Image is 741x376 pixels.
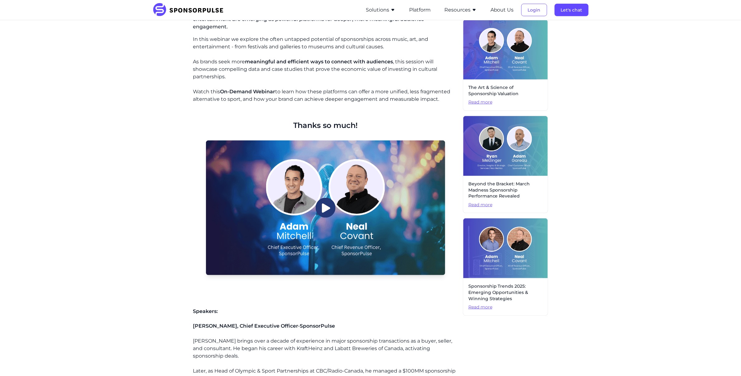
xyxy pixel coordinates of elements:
span: Read more [468,304,543,310]
a: Sponsorship Trends 2025: Emerging Opportunities & Winning StrategiesRead more [463,218,548,315]
button: Resources [444,6,477,14]
img: Webinar header image [206,140,445,275]
span: [PERSON_NAME], Chief Executive Officer·SponsorPulse [193,323,335,329]
a: The Art & Science of Sponsorship ValuationRead more [463,19,548,111]
p: As brands seek more , this session will showcase compelling data and case studies that prove the ... [193,58,458,81]
button: About Us [490,6,514,14]
img: On-Demand-Webinar Cover Image [463,20,548,80]
button: Solutions [366,6,395,14]
button: Login [521,4,547,16]
span: On-Demand Webinar [220,89,275,95]
span: Read more [468,99,543,105]
button: Let's chat [555,4,589,16]
a: Login [521,7,547,13]
div: Thanks so much! [193,120,458,130]
a: Platform [409,7,431,13]
img: SponsorPulse [152,3,228,17]
p: Watch this to l earn how these platforms can offer a more unified, less fragmented alternative to... [193,88,458,103]
p: In this webinar we explore the often untapped potential of sponsorships across music, art, and en... [193,36,458,51]
iframe: Chat Widget [710,346,741,376]
a: Beyond the Bracket: March Madness Sponsorship Performance RevealedRead more [463,116,548,213]
span: Beyond the Bracket: March Madness Sponsorship Performance Revealed [468,181,543,199]
img: Play Video [316,198,336,218]
button: Platform [409,6,431,14]
a: Let's chat [555,7,589,13]
span: meaningful and efficient ways to connect with audiences [245,59,393,65]
img: Webinar: Sponsorship Trends 2025: Emerging Opportunities & Winning Strategies [463,218,548,278]
p: As brands look beyond traditional sports sponsorships, cultural partnerships in music, art, and e... [193,6,458,36]
span: Sponsorship Trends 2025: Emerging Opportunities & Winning Strategies [468,283,543,302]
span: Speakers: [193,308,218,314]
span: Read more [468,202,543,208]
a: About Us [490,7,514,13]
span: The Art & Science of Sponsorship Valuation [468,85,543,97]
